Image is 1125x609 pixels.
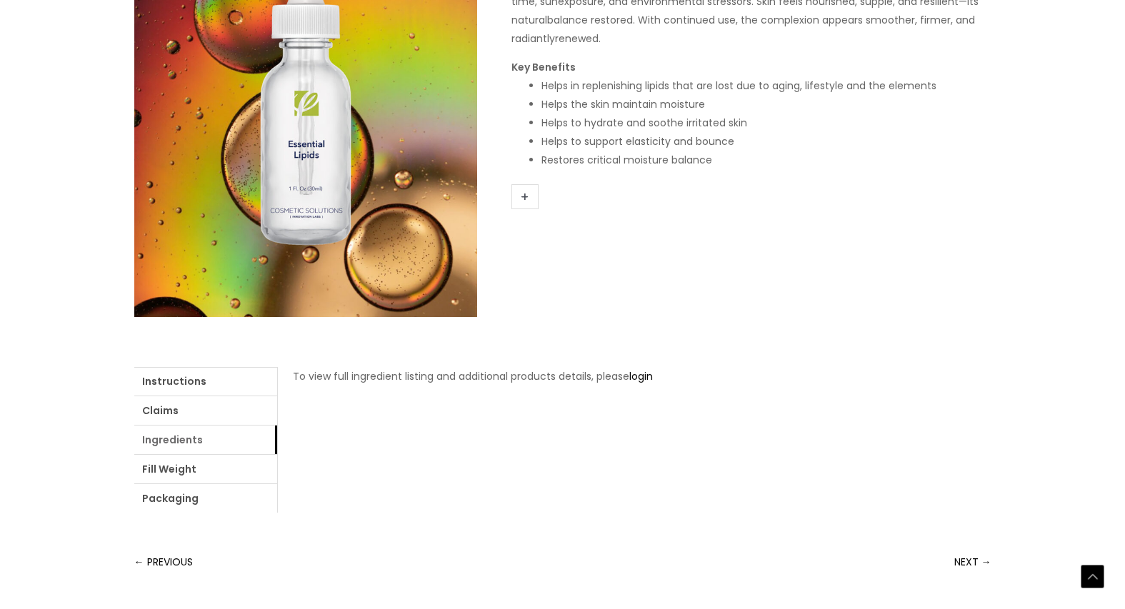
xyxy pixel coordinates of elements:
a: Ingredients [134,426,277,454]
a: Fill Weight [134,455,277,483]
a: NEXT → [954,548,991,576]
li: Restores critical moisture balance [541,151,991,169]
a: Instructions [134,367,277,396]
p: To view full ingredient listing and additional products details, please [293,367,976,386]
span: balance restored. With continued use, the complexion appears smoother, firmer, and radiantly [511,13,975,46]
strong: Key Benefits [511,60,576,74]
a: ← PREVIOUS [134,548,193,576]
li: Helps to support elasticity and bounce [541,132,991,151]
a: Claims [134,396,277,425]
a: login [629,369,653,383]
li: Helps the skin maintain moisture [541,95,991,114]
li: Helps in replenishing lipids that are lost due to aging, lifestyle and the elements [541,76,991,95]
a: Packaging [134,484,277,513]
span: renewed. [555,31,601,46]
li: Helps to hydrate and soothe irritated skin [541,114,991,132]
a: + [511,184,539,209]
